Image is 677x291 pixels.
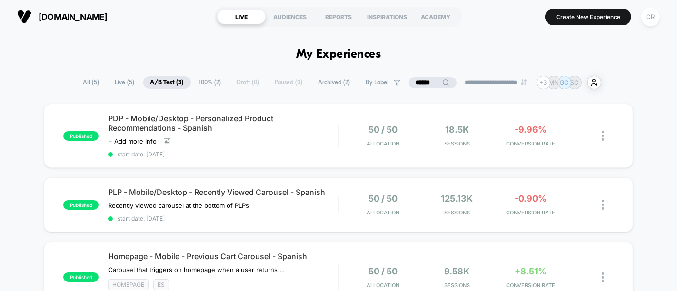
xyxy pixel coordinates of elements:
span: Sessions [422,209,491,216]
img: close [602,200,604,210]
div: REPORTS [314,9,363,24]
span: 125.13k [441,194,473,204]
span: 50 / 50 [368,194,398,204]
span: Live ( 5 ) [108,76,142,89]
span: [DOMAIN_NAME] [39,12,108,22]
span: CONVERSION RATE [496,140,565,147]
span: +8.51% [515,266,547,276]
span: start date: [DATE] [108,215,338,222]
img: close [602,131,604,141]
span: published [63,131,99,141]
img: Visually logo [17,10,31,24]
span: Carousel that triggers on homepage when a user returns and their cart has more than 0 items in it... [108,266,285,273]
div: INSPIRATIONS [363,9,411,24]
span: Recently viewed carousel at the bottom of PLPs [108,202,249,209]
p: MN [549,79,558,86]
span: Homepage - Mobile - Previous Cart Carousel - Spanish [108,252,338,261]
span: CONVERSION RATE [496,282,565,289]
div: + 3 [537,76,550,89]
span: Archived ( 2 ) [311,76,358,89]
div: AUDIENCES [266,9,314,24]
span: HOMEPAGE [108,279,149,290]
button: CR [638,7,663,27]
span: Allocation [367,140,399,147]
span: start date: [DATE] [108,151,338,158]
button: Create New Experience [545,9,631,25]
span: Sessions [422,140,491,147]
span: 100% ( 2 ) [192,76,229,89]
span: Allocation [367,282,399,289]
span: By Label [366,79,389,86]
img: end [521,79,527,85]
div: CR [641,8,660,26]
span: Allocation [367,209,399,216]
div: LIVE [217,9,266,24]
span: A/B Test ( 3 ) [143,76,191,89]
p: GC [560,79,568,86]
span: + Add more info [108,137,157,145]
span: All ( 5 ) [76,76,107,89]
h1: My Experiences [296,48,381,61]
span: 50 / 50 [368,125,398,135]
span: PLP - Mobile/Desktop - Recently Viewed Carousel - Spanish [108,187,338,197]
span: 18.5k [445,125,469,135]
span: 9.58k [444,266,469,276]
span: -0.90% [515,194,547,204]
span: Sessions [422,282,491,289]
span: CONVERSION RATE [496,209,565,216]
p: SC [571,79,579,86]
div: ACADEMY [411,9,460,24]
span: -9.96% [515,125,547,135]
span: ES [153,279,169,290]
span: 50 / 50 [368,266,398,276]
img: close [602,272,604,282]
span: PDP - Mobile/Desktop - Personalized Product Recommendations - Spanish [108,114,338,133]
span: published [63,272,99,282]
button: [DOMAIN_NAME] [14,9,110,24]
span: published [63,200,99,210]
